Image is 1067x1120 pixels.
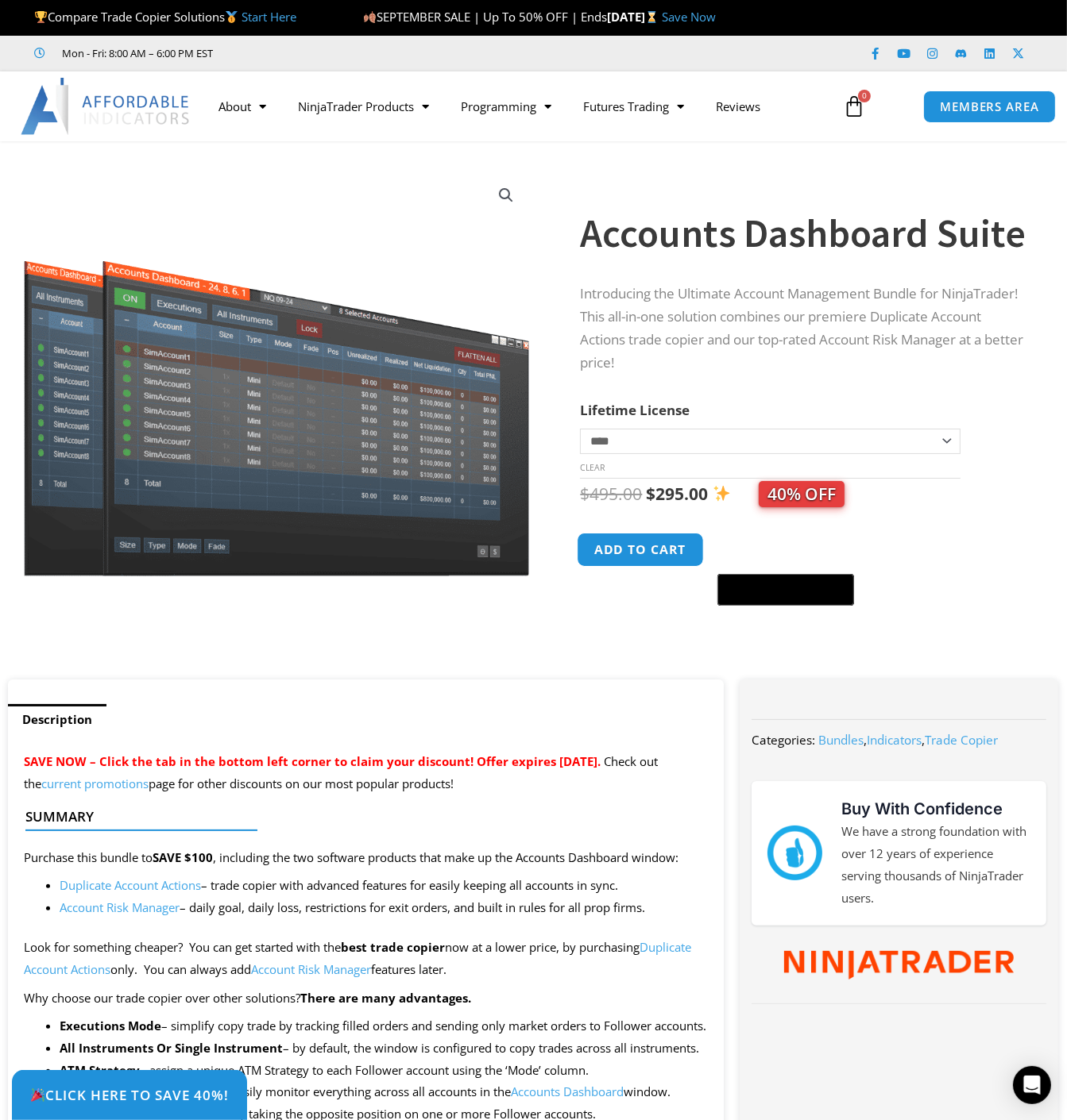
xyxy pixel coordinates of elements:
a: Programming [445,88,567,125]
p: Introducing the Ultimate Account Management Bundle for NinjaTrader! This all-in-one solution comb... [580,283,1027,375]
iframe: Secure express checkout frame [714,531,857,569]
a: View full-screen image gallery [492,181,520,210]
span: SAVE NOW – Click the tab in the bottom left corner to claim your discount! Offer expires [DATE]. [24,753,601,769]
img: LogoAI | Affordable Indicators – NinjaTrader [21,78,191,135]
h3: Buy With Confidence [841,797,1030,821]
nav: Menu [203,88,833,125]
a: Account Risk Manager [60,899,180,915]
a: Duplicate Account Actions [60,877,201,893]
span: $ [646,483,655,505]
span: Compare Trade Copier Solutions [34,9,296,25]
a: MEMBERS AREA [923,90,1056,123]
img: mark thumbs good 43913 | Affordable Indicators – NinjaTrader [767,826,822,880]
p: Why choose our trade copier over other solutions? [24,987,708,1010]
p: We have a strong foundation with over 12 years of experience serving thousands of NinjaTrader users. [841,821,1030,909]
a: Clear options [580,462,605,473]
strong: [DATE] [607,9,662,25]
strong: SAVE $100 [153,849,213,865]
a: Futures Trading [567,88,700,125]
strong: best trade copier [341,939,445,955]
a: 0 [819,83,889,129]
h4: Summary [25,809,694,825]
a: current promotions [41,776,149,791]
strong: All Instruments Or Single Instrument [60,1040,283,1056]
div: Open Intercom Messenger [1013,1066,1051,1104]
label: Lifetime License [580,401,690,419]
li: – simplify copy trade by tracking filled orders and sending only market orders to Follower accounts. [60,1015,708,1037]
button: Add to cart [578,533,705,567]
a: Description [8,704,106,735]
strong: Executions Mode [60,1018,161,1033]
a: Reviews [700,88,776,125]
a: Start Here [242,9,296,25]
span: 40% OFF [759,481,845,507]
img: ✨ [713,485,730,502]
li: – trade copier with advanced features for easily keeping all accounts in sync. [60,875,708,897]
li: – by default, the window is configured to copy trades across all instruments. [60,1037,708,1060]
img: 🏆 [35,11,47,23]
h1: Accounts Dashboard Suite [580,206,1027,261]
img: NinjaTrader Wordmark color RGB | Affordable Indicators – NinjaTrader [784,951,1015,980]
bdi: 295.00 [646,483,708,505]
span: SEPTEMBER SALE | Up To 50% OFF | Ends [363,9,607,25]
iframe: PayPal Message 1 [580,616,1027,629]
img: 🥇 [226,11,238,23]
li: – assign a unique ATM Strategy to each Follower account using the ‘Mode’ column. [60,1060,708,1082]
a: Bundles [818,732,864,748]
li: – daily goal, daily loss, restrictions for exit orders, and built in rules for all prop firms. [60,897,708,919]
img: 🍂 [364,11,376,23]
span: Categories: [752,732,815,748]
p: Check out the page for other discounts on our most popular products! [24,751,708,795]
a: NinjaTrader Products [282,88,445,125]
b: ATM Strategy [60,1062,140,1078]
a: Account Risk Manager [251,961,371,977]
a: Trade Copier [925,732,998,748]
a: Indicators [867,732,922,748]
span: $ [580,483,590,505]
span: , , [818,732,998,748]
span: 0 [858,90,871,102]
img: ⌛ [646,11,658,23]
a: 🎉Click Here to save 40%! [12,1070,247,1120]
img: 🎉 [31,1088,44,1102]
button: Buy with GPay [717,574,854,606]
strong: There are many advantages. [300,990,471,1006]
a: About [203,88,282,125]
p: Look for something cheaper? You can get started with the now at a lower price, by purchasing only... [24,937,708,981]
span: Click Here to save 40%! [30,1088,229,1102]
bdi: 495.00 [580,483,642,505]
p: Purchase this bundle to , including the two software products that make up the Accounts Dashboard... [24,847,708,869]
span: Mon - Fri: 8:00 AM – 6:00 PM EST [59,44,214,63]
span: MEMBERS AREA [940,101,1039,113]
a: Save Now [662,9,716,25]
iframe: Customer reviews powered by Trustpilot [236,45,474,61]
